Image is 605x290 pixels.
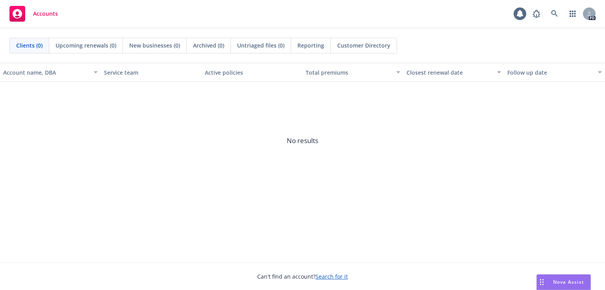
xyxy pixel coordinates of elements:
[101,63,202,82] button: Service team
[529,6,544,22] a: Report a Bug
[56,41,116,50] span: Upcoming renewals (0)
[257,272,348,281] span: Can't find an account?
[507,68,593,77] div: Follow up date
[553,279,584,285] span: Nova Assist
[297,41,324,50] span: Reporting
[6,3,61,25] a: Accounts
[537,275,547,290] div: Drag to move
[104,68,199,77] div: Service team
[504,63,605,82] button: Follow up date
[565,6,581,22] a: Switch app
[406,68,492,77] div: Closest renewal date
[315,273,348,280] a: Search for it
[33,11,58,17] span: Accounts
[193,41,224,50] span: Archived (0)
[237,41,284,50] span: Untriaged files (0)
[403,63,504,82] button: Closest renewal date
[306,68,392,77] div: Total premiums
[16,41,43,50] span: Clients (0)
[302,63,403,82] button: Total premiums
[536,274,591,290] button: Nova Assist
[129,41,180,50] span: New businesses (0)
[547,6,562,22] a: Search
[3,68,89,77] div: Account name, DBA
[337,41,390,50] span: Customer Directory
[202,63,302,82] button: Active policies
[205,68,299,77] div: Active policies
